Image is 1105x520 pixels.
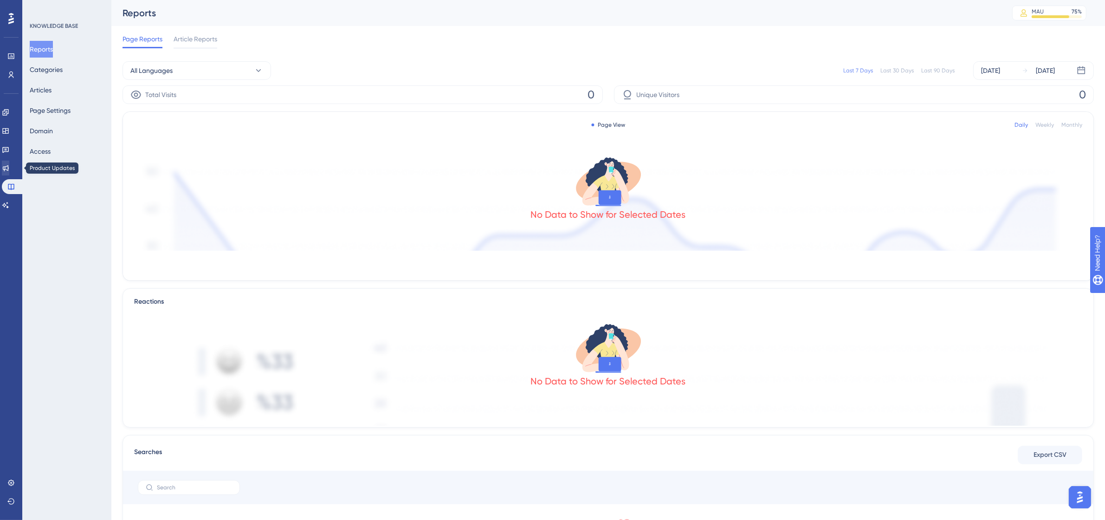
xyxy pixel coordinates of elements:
[123,33,162,45] span: Page Reports
[1072,8,1082,15] div: 75 %
[22,2,58,13] span: Need Help?
[1036,65,1055,76] div: [DATE]
[30,123,53,139] button: Domain
[134,296,1082,307] div: Reactions
[1035,121,1054,129] div: Weekly
[1032,8,1044,15] div: MAU
[134,447,162,463] span: Searches
[30,61,63,78] button: Categories
[130,65,173,76] span: All Languages
[1066,483,1094,511] iframe: UserGuiding AI Assistant Launcher
[1034,449,1066,461] span: Export CSV
[30,143,51,160] button: Access
[157,484,232,491] input: Search
[30,82,52,98] button: Articles
[1079,87,1086,102] span: 0
[123,6,989,19] div: Reports
[30,22,78,30] div: KNOWLEDGE BASE
[174,33,217,45] span: Article Reports
[30,102,71,119] button: Page Settings
[637,89,680,100] span: Unique Visitors
[981,65,1000,76] div: [DATE]
[921,67,955,74] div: Last 90 Days
[531,208,686,221] div: No Data to Show for Selected Dates
[591,121,625,129] div: Page View
[588,87,595,102] span: 0
[145,89,176,100] span: Total Visits
[531,375,686,388] div: No Data to Show for Selected Dates
[880,67,914,74] div: Last 30 Days
[30,41,53,58] button: Reports
[123,61,271,80] button: All Languages
[1061,121,1082,129] div: Monthly
[1018,446,1082,464] button: Export CSV
[843,67,873,74] div: Last 7 Days
[1015,121,1028,129] div: Daily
